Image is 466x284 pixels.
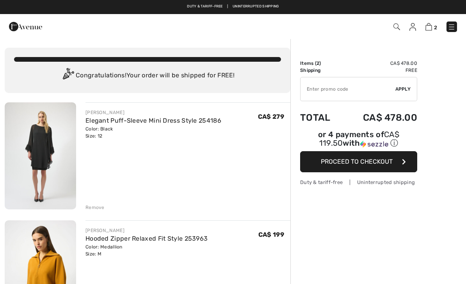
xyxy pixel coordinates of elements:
span: CA$ 199 [258,231,284,238]
button: Proceed to Checkout [300,151,417,172]
img: Congratulation2.svg [60,68,76,84]
a: 1ère Avenue [9,22,42,30]
div: or 4 payments ofCA$ 119.50withSezzle Click to learn more about Sezzle [300,131,417,151]
td: Free [342,67,417,74]
div: Congratulations! Your order will be shipped for FREE! [14,68,281,84]
td: Items ( ) [300,60,342,67]
img: Elegant Puff-Sleeve Mini Dress Style 254186 [5,102,76,209]
div: or 4 payments of with [300,131,417,148]
a: 2 [425,22,437,31]
td: Total [300,104,342,131]
img: Menu [448,23,455,31]
span: CA$ 279 [258,113,284,120]
td: Shipping [300,67,342,74]
div: Duty & tariff-free | Uninterrupted shipping [300,179,417,186]
img: Search [393,23,400,30]
td: CA$ 478.00 [342,60,417,67]
span: 2 [434,25,437,30]
img: 1ère Avenue [9,19,42,34]
div: Remove [85,204,105,211]
td: CA$ 478.00 [342,104,417,131]
a: Free shipping on orders over $99 [182,4,247,9]
span: CA$ 119.50 [319,130,399,148]
div: [PERSON_NAME] [85,109,221,116]
a: Hooded Zipper Relaxed Fit Style 253963 [85,235,208,242]
div: [PERSON_NAME] [85,227,208,234]
div: Color: Black Size: 12 [85,125,221,139]
input: Promo code [301,77,395,101]
span: | [252,4,253,9]
a: Free Returns [258,4,284,9]
img: Shopping Bag [425,23,432,30]
span: 2 [317,61,319,66]
div: Color: Medallion Size: M [85,243,208,257]
img: My Info [409,23,416,31]
span: Proceed to Checkout [321,158,393,165]
span: Apply [395,86,411,93]
img: Sezzle [360,141,388,148]
a: Elegant Puff-Sleeve Mini Dress Style 254186 [85,117,221,124]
